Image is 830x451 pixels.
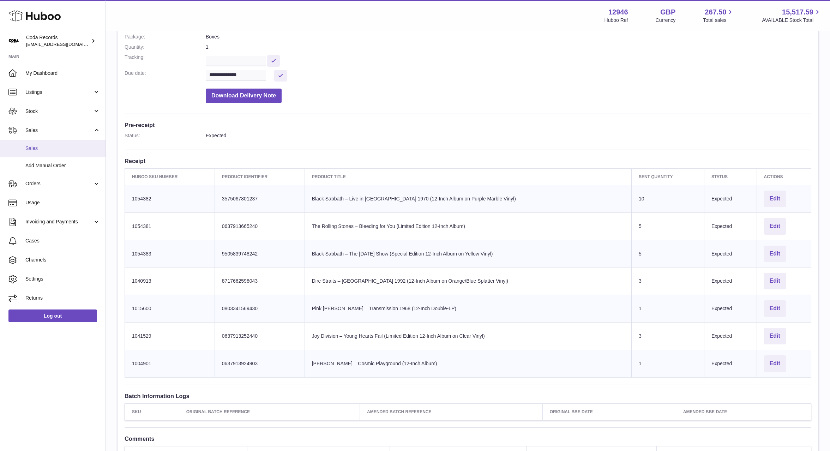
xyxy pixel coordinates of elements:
td: 8717662598043 [215,267,305,295]
dt: Package: [125,34,206,40]
h3: Comments [125,435,811,443]
td: Pink [PERSON_NAME] – Transmission 1968 (12-Inch Double-LP) [305,295,631,323]
button: Edit [764,246,786,262]
span: Usage [25,199,100,206]
span: Stock [25,108,93,115]
a: 15,517.59 AVAILABLE Stock Total [762,7,822,24]
button: Edit [764,355,786,372]
th: Status [704,168,757,185]
td: Expected [704,350,757,377]
td: 0637913924903 [215,350,305,377]
span: Orders [25,180,93,187]
td: Expected [704,295,757,323]
span: 267.50 [705,7,726,17]
dt: Status: [125,132,206,139]
span: Listings [25,89,93,96]
th: Original Batch Reference [179,403,360,420]
span: Total sales [703,17,734,24]
td: [PERSON_NAME] – Cosmic Playground (12-Inch Album) [305,350,631,377]
td: 1040913 [125,267,215,295]
span: 15,517.59 [782,7,813,17]
th: Amended Batch Reference [360,403,543,420]
div: Huboo Ref [605,17,628,24]
td: 1041529 [125,322,215,350]
span: [EMAIL_ADDRESS][DOMAIN_NAME] [26,41,104,47]
button: Edit [764,218,786,235]
td: 1054381 [125,212,215,240]
dd: Boxes [206,34,811,40]
th: Original BBE Date [542,403,676,420]
th: Huboo SKU Number [125,168,215,185]
td: 1 [631,350,704,377]
button: Edit [764,191,786,207]
span: Settings [25,276,100,282]
button: Download Delivery Note [206,89,282,103]
span: Sales [25,127,93,134]
td: 5 [631,212,704,240]
td: 1015600 [125,295,215,323]
th: Product title [305,168,631,185]
th: Sent Quantity [631,168,704,185]
div: Coda Records [26,34,90,48]
button: Edit [764,328,786,344]
th: SKU [125,403,179,420]
td: 0803341569430 [215,295,305,323]
span: AVAILABLE Stock Total [762,17,822,24]
td: 1 [631,295,704,323]
td: Dire Straits – [GEOGRAPHIC_DATA] 1992 (12-Inch Album on Orange/Blue Splatter Vinyl) [305,267,631,295]
span: Add Manual Order [25,162,100,169]
dd: Expected [206,132,811,139]
span: Channels [25,257,100,263]
img: haz@pcatmedia.com [8,36,19,46]
td: Expected [704,267,757,295]
h3: Receipt [125,157,811,165]
td: 10 [631,185,704,212]
a: Log out [8,309,97,322]
th: Actions [757,168,811,185]
dt: Due date: [125,70,206,82]
td: 1054383 [125,240,215,267]
td: Black Sabbath – Live in [GEOGRAPHIC_DATA] 1970 (12-Inch Album on Purple Marble Vinyl) [305,185,631,212]
td: 9505839748242 [215,240,305,267]
span: Returns [25,295,100,301]
td: Black Sabbath – The [DATE] Show (Special Edition 12-Inch Album on Yellow Vinyl) [305,240,631,267]
td: 3575067801237 [215,185,305,212]
h3: Batch Information Logs [125,392,811,400]
td: 3 [631,267,704,295]
span: Invoicing and Payments [25,218,93,225]
button: Edit [764,273,786,289]
th: Amended BBE Date [676,403,811,420]
button: Edit [764,300,786,317]
th: Product Identifier [215,168,305,185]
span: Cases [25,237,100,244]
td: 3 [631,322,704,350]
dt: Quantity: [125,44,206,50]
td: Joy Division – Young Hearts Fail (Limited Edition 12-Inch Album on Clear Vinyl) [305,322,631,350]
td: 5 [631,240,704,267]
span: Sales [25,145,100,152]
strong: 12946 [608,7,628,17]
strong: GBP [660,7,675,17]
td: Expected [704,212,757,240]
td: The Rolling Stones – Bleeding for You (Limited Edition 12-Inch Album) [305,212,631,240]
td: Expected [704,185,757,212]
div: Currency [656,17,676,24]
td: Expected [704,322,757,350]
dt: Tracking: [125,54,206,66]
td: 0637913252440 [215,322,305,350]
td: 1004901 [125,350,215,377]
dd: 1 [206,44,811,50]
td: Expected [704,240,757,267]
td: 1054382 [125,185,215,212]
td: 0637913665240 [215,212,305,240]
a: 267.50 Total sales [703,7,734,24]
h3: Pre-receipt [125,121,811,129]
span: My Dashboard [25,70,100,77]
